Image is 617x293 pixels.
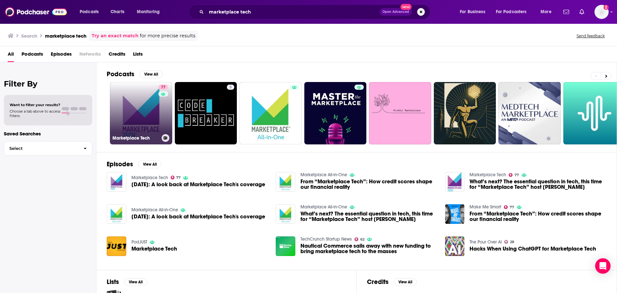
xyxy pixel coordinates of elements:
a: Charts [106,7,128,17]
span: From “Marketplace Tech”: How credit scores shape our financial reality [300,179,437,190]
a: Show notifications dropdown [577,6,587,17]
button: Select [4,141,92,156]
button: Open AdvancedNew [380,8,412,16]
h3: Marketplace Tech [112,135,159,141]
img: Marketplace Tech [107,236,126,256]
div: Open Intercom Messenger [595,258,611,274]
p: Saved Searches [4,131,92,137]
a: 77 [509,173,519,177]
h2: Podcasts [107,70,134,78]
a: 77Marketplace Tech [110,82,172,144]
h2: Lists [107,278,119,286]
span: 77 [161,84,165,91]
a: What’s next? The essential question in tech, this time for “Marketplace Tech” host Molly Wood [469,179,606,190]
a: 62 [354,237,364,241]
span: Networks [79,49,101,62]
span: Charts [111,7,124,16]
span: For Podcasters [496,7,527,16]
span: 77 [514,174,519,177]
h2: Episodes [107,160,133,168]
img: From “Marketplace Tech”: How credit scores shape our financial reality [445,204,465,224]
span: What’s next? The essential question in tech, this time for “Marketplace Tech” host [PERSON_NAME] [300,211,437,222]
span: From “Marketplace Tech”: How credit scores shape our financial reality [469,211,606,222]
a: 09/04/2017: A look back at Marketplace Tech's coverage [131,182,265,187]
span: Monitoring [137,7,160,16]
input: Search podcasts, credits, & more... [206,7,380,17]
a: Hacks When Using ChatGPT for Marketplace Tech [469,246,596,252]
a: Marketplace Tech [131,246,177,252]
span: 62 [360,238,364,241]
a: Credits [109,49,125,62]
a: 77 [158,85,168,90]
img: What’s next? The essential question in tech, this time for “Marketplace Tech” host Molly Wood [445,172,465,192]
span: Select [4,146,78,151]
img: Podchaser - Follow, Share and Rate Podcasts [5,6,67,18]
button: View All [139,70,163,78]
span: 77 [510,206,514,209]
img: From “Marketplace Tech”: How credit scores shape our financial reality [276,172,295,192]
a: Show notifications dropdown [561,6,572,17]
a: What’s next? The essential question in tech, this time for “Marketplace Tech” host Molly Wood [300,211,437,222]
a: CreditsView All [367,278,417,286]
span: New [400,4,412,10]
button: View All [138,160,161,168]
span: 77 [176,176,181,179]
span: For Business [460,7,485,16]
button: open menu [75,7,107,17]
button: Send feedback [575,33,607,39]
a: 77 [504,205,514,209]
span: 5 [229,84,232,91]
a: Make Me Smart [469,204,501,210]
img: User Profile [595,5,609,19]
a: 77 [171,176,181,179]
button: View All [394,278,417,286]
h2: Credits [367,278,389,286]
button: View All [124,278,147,286]
span: Choose a tab above to access filters. [10,109,60,118]
div: Search podcasts, credits, & more... [195,5,436,19]
h3: marketplace tech [45,33,86,39]
span: 28 [510,241,514,243]
a: Try an exact match [92,32,139,40]
button: open menu [455,7,493,17]
a: All [8,49,14,62]
a: The Pour Over AI [469,239,502,245]
h2: Filter By [4,79,92,88]
a: Marketplace All-in-One [131,207,178,213]
button: Show profile menu [595,5,609,19]
span: Logged in as shannnon_white [595,5,609,19]
svg: Add a profile image [604,5,609,10]
img: Nautical Commerce sails away with new funding to bring marketplace tech to the masses [276,236,295,256]
button: open menu [536,7,559,17]
a: 5 [227,85,234,90]
span: What’s next? The essential question in tech, this time for “Marketplace Tech” host [PERSON_NAME] [469,179,606,190]
span: Podcasts [80,7,99,16]
a: Nautical Commerce sails away with new funding to bring marketplace tech to the masses [300,243,437,254]
span: [DATE]: A look back at Marketplace Tech's coverage [131,182,265,187]
a: Podcasts [22,49,43,62]
span: for more precise results [140,32,195,40]
a: Marketplace Tech [131,175,168,180]
a: Episodes [51,49,72,62]
span: Open Advanced [382,10,409,14]
a: Marketplace All-in-One [300,172,347,178]
a: TechCrunch Startup News [300,236,352,242]
span: More [541,7,551,16]
a: ListsView All [107,278,147,286]
h3: Search [21,33,37,39]
button: open menu [132,7,168,17]
a: Marketplace Tech [469,172,506,178]
a: PodcastsView All [107,70,163,78]
img: What’s next? The essential question in tech, this time for “Marketplace Tech” host Molly Wood [276,204,295,224]
a: Lists [133,49,143,62]
button: open menu [492,7,536,17]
